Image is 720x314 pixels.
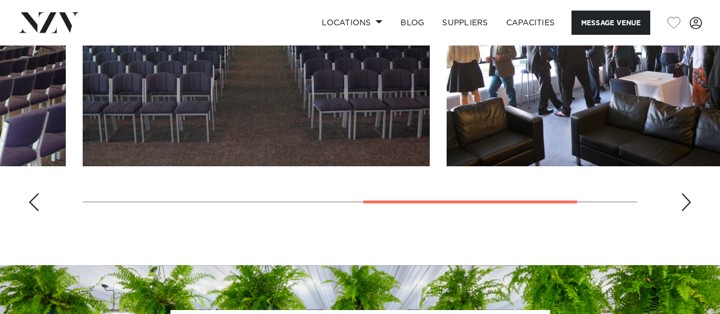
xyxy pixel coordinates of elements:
[571,11,650,35] button: Message Venue
[433,11,497,35] a: SUPPLIERS
[18,12,79,33] img: nzv-logo.png
[391,11,433,35] a: BLOG
[313,11,391,35] a: Locations
[497,11,564,35] a: Capacities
